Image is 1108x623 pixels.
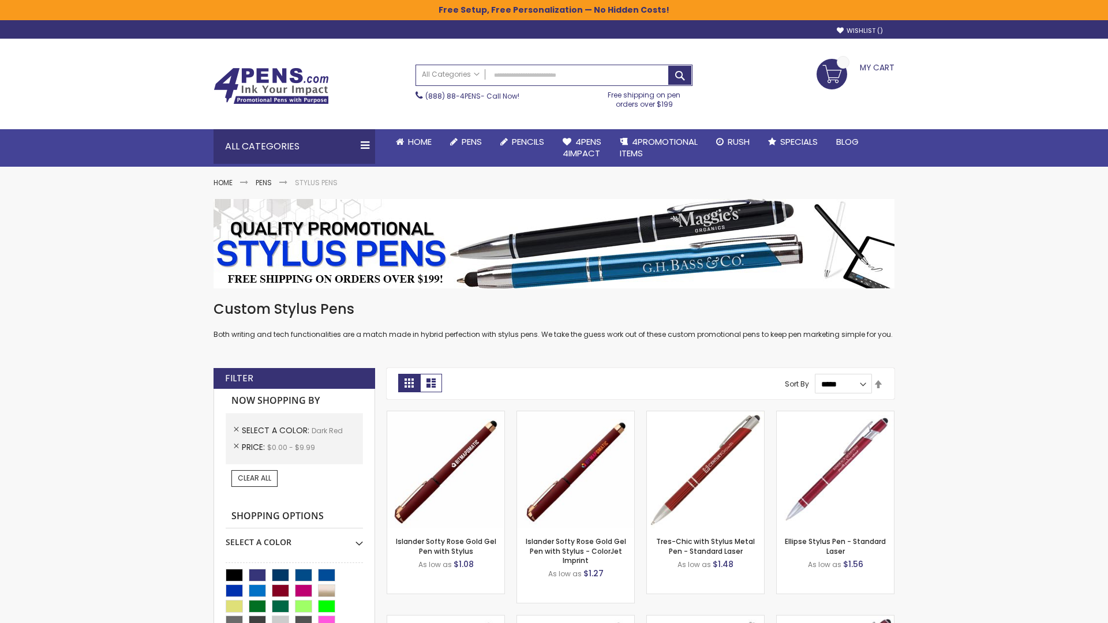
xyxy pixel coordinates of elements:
[777,411,894,528] img: Ellipse Stylus Pen - Standard Laser-Dark Red
[226,389,363,413] strong: Now Shopping by
[387,411,504,421] a: Islander Softy Rose Gold Gel Pen with Stylus-Dark Red
[441,129,491,155] a: Pens
[226,504,363,529] strong: Shopping Options
[491,129,553,155] a: Pencils
[611,129,707,167] a: 4PROMOTIONALITEMS
[563,136,601,159] span: 4Pens 4impact
[422,70,480,79] span: All Categories
[418,560,452,569] span: As low as
[548,569,582,579] span: As low as
[312,426,343,436] span: Dark Red
[843,558,863,570] span: $1.56
[808,560,841,569] span: As low as
[416,65,485,84] a: All Categories
[785,536,886,556] a: Ellipse Stylus Pen - Standard Laser
[387,129,441,155] a: Home
[238,473,271,483] span: Clear All
[837,27,883,35] a: Wishlist
[396,536,496,556] a: Islander Softy Rose Gold Gel Pen with Stylus
[214,300,894,340] div: Both writing and tech functionalities are a match made in hybrid perfection with stylus pens. We ...
[526,536,626,565] a: Islander Softy Rose Gold Gel Pen with Stylus - ColorJet Imprint
[225,372,253,385] strong: Filter
[242,441,267,453] span: Price
[647,411,764,421] a: Tres-Chic with Stylus Metal Pen - Standard Laser-Dark Red
[583,568,604,579] span: $1.27
[425,91,519,101] span: - Call Now!
[517,411,634,421] a: Islander Softy Rose Gold Gel Pen with Stylus - ColorJet Imprint-Dark Red
[462,136,482,148] span: Pens
[517,411,634,528] img: Islander Softy Rose Gold Gel Pen with Stylus - ColorJet Imprint-Dark Red
[214,67,329,104] img: 4Pens Custom Pens and Promotional Products
[596,86,693,109] div: Free shipping on pen orders over $199
[267,442,315,452] span: $0.00 - $9.99
[827,129,868,155] a: Blog
[387,411,504,528] img: Islander Softy Rose Gold Gel Pen with Stylus-Dark Red
[836,136,859,148] span: Blog
[454,558,474,570] span: $1.08
[553,129,611,167] a: 4Pens4impact
[214,178,233,187] a: Home
[759,129,827,155] a: Specials
[408,136,432,148] span: Home
[677,560,711,569] span: As low as
[785,379,809,389] label: Sort By
[214,300,894,318] h1: Custom Stylus Pens
[242,425,312,436] span: Select A Color
[777,411,894,421] a: Ellipse Stylus Pen - Standard Laser-Dark Red
[647,411,764,528] img: Tres-Chic with Stylus Metal Pen - Standard Laser-Dark Red
[295,178,338,187] strong: Stylus Pens
[707,129,759,155] a: Rush
[425,91,481,101] a: (888) 88-4PENS
[214,199,894,288] img: Stylus Pens
[398,374,420,392] strong: Grid
[512,136,544,148] span: Pencils
[231,470,278,486] a: Clear All
[256,178,272,187] a: Pens
[780,136,818,148] span: Specials
[713,558,733,570] span: $1.48
[656,536,755,556] a: Tres-Chic with Stylus Metal Pen - Standard Laser
[226,528,363,548] div: Select A Color
[728,136,750,148] span: Rush
[620,136,698,159] span: 4PROMOTIONAL ITEMS
[214,129,375,164] div: All Categories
